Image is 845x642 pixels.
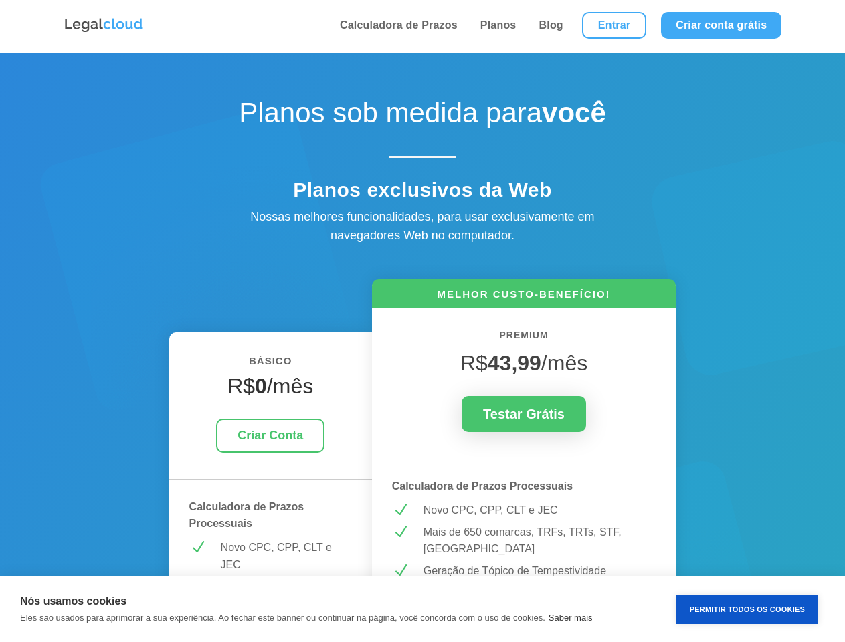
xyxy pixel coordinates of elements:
[20,613,545,623] p: Eles são usados para aprimorar a sua experiência. Ao fechar este banner ou continuar na página, v...
[424,502,656,519] p: Novo CPC, CPP, CLT e JEC
[221,539,352,573] p: Novo CPC, CPP, CLT e JEC
[460,351,587,375] span: R$ /mês
[255,374,267,398] strong: 0
[189,352,352,377] h6: BÁSICO
[424,562,656,580] p: Geração de Tópico de Tempestividade
[542,97,606,128] strong: você
[392,562,409,579] span: N
[424,524,656,558] p: Mais de 650 comarcas, TRFs, TRTs, STF, [GEOGRAPHIC_DATA]
[392,328,656,350] h6: PREMIUM
[372,287,676,308] h6: MELHOR CUSTO-BENEFÍCIO!
[221,207,623,246] div: Nossas melhores funcionalidades, para usar exclusivamente em navegadores Web no computador.
[462,396,586,432] a: Testar Grátis
[582,12,646,39] a: Entrar
[189,373,352,405] h4: R$ /mês
[488,351,541,375] strong: 43,99
[392,524,409,540] span: N
[549,613,593,623] a: Saber mais
[392,502,409,518] span: N
[189,539,206,556] span: N
[64,17,144,34] img: Logo da Legalcloud
[392,480,573,492] strong: Calculadora de Prazos Processuais
[676,595,818,624] button: Permitir Todos os Cookies
[188,178,656,209] h4: Planos exclusivos da Web
[20,595,126,607] strong: Nós usamos cookies
[188,96,656,136] h1: Planos sob medida para
[189,501,304,530] strong: Calculadora de Prazos Processuais
[661,12,781,39] a: Criar conta grátis
[216,419,324,453] a: Criar Conta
